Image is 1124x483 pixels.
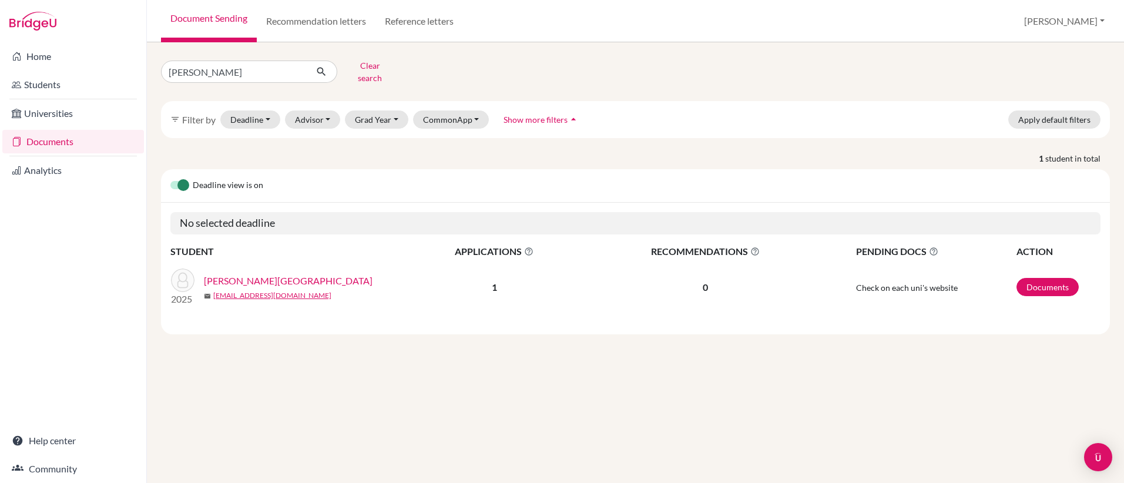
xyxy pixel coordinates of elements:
[170,212,1100,234] h5: No selected deadline
[193,179,263,193] span: Deadline view is on
[213,290,331,301] a: [EMAIL_ADDRESS][DOMAIN_NAME]
[204,274,373,288] a: [PERSON_NAME][GEOGRAPHIC_DATA]
[161,61,307,83] input: Find student by name...
[1019,10,1110,32] button: [PERSON_NAME]
[568,113,579,125] i: arrow_drop_up
[2,45,144,68] a: Home
[345,110,408,129] button: Grad Year
[285,110,341,129] button: Advisor
[2,130,144,153] a: Documents
[2,457,144,481] a: Community
[204,293,211,300] span: mail
[1039,152,1045,165] strong: 1
[406,244,583,259] span: APPLICATIONS
[1045,152,1110,165] span: student in total
[492,281,497,293] b: 1
[182,114,216,125] span: Filter by
[856,244,1015,259] span: PENDING DOCS
[337,56,402,87] button: Clear search
[9,12,56,31] img: Bridge-U
[413,110,489,129] button: CommonApp
[170,244,405,259] th: STUDENT
[494,110,589,129] button: Show more filtersarrow_drop_up
[2,102,144,125] a: Universities
[856,283,958,293] span: Check on each uni's website
[2,159,144,182] a: Analytics
[2,73,144,96] a: Students
[170,115,180,124] i: filter_list
[504,115,568,125] span: Show more filters
[1016,278,1079,296] a: Documents
[1008,110,1100,129] button: Apply default filters
[2,429,144,452] a: Help center
[220,110,280,129] button: Deadline
[584,244,827,259] span: RECOMMENDATIONS
[171,292,194,306] p: 2025
[584,280,827,294] p: 0
[1016,244,1100,259] th: ACTION
[1084,443,1112,471] div: Open Intercom Messenger
[171,269,194,292] img: Denogean, Aurora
